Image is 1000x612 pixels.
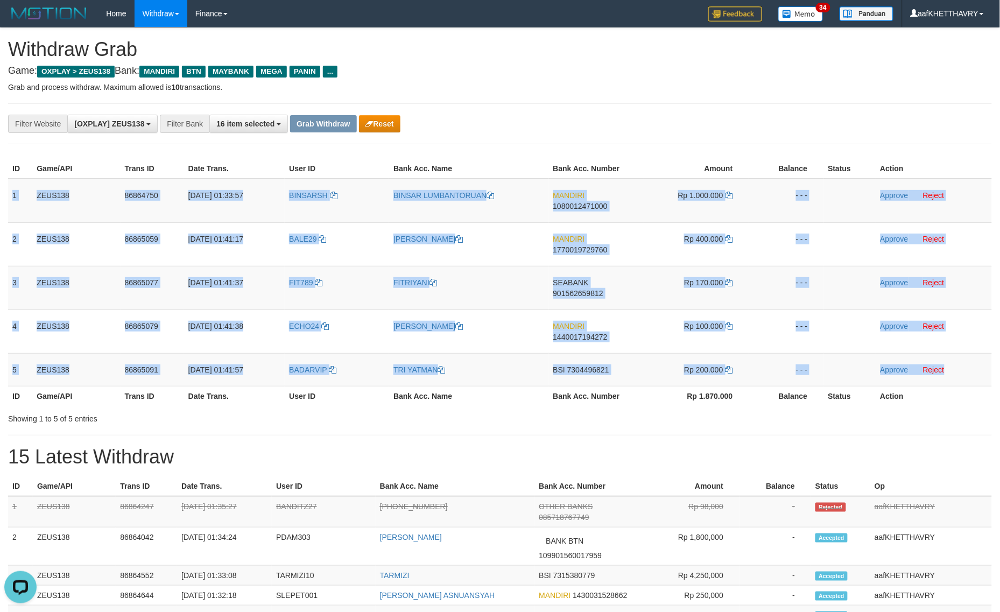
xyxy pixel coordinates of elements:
[638,496,740,527] td: Rp 98,000
[816,3,830,12] span: 34
[380,571,410,580] a: TARMIZI
[380,533,442,541] a: [PERSON_NAME]
[638,476,740,496] th: Amount
[815,533,848,543] span: Accepted
[881,365,909,374] a: Approve
[289,235,326,243] a: BALE29
[811,476,870,496] th: Status
[139,66,179,78] span: MANDIRI
[32,353,120,386] td: ZEUS138
[8,179,32,223] td: 1
[573,591,627,600] span: Copy 1430031528662 to clipboard
[32,386,120,406] th: Game/API
[870,566,992,586] td: aafKHETTHAVRY
[881,278,909,287] a: Approve
[393,322,463,330] a: [PERSON_NAME]
[8,66,992,76] h4: Game: Bank:
[116,496,177,527] td: 86864247
[553,235,585,243] span: MANDIRI
[285,386,389,406] th: User ID
[8,446,992,468] h1: 15 Latest Withdraw
[393,235,463,243] a: [PERSON_NAME]
[125,365,158,374] span: 86865091
[740,476,811,496] th: Balance
[749,159,824,179] th: Balance
[8,527,33,566] td: 2
[778,6,823,22] img: Button%20Memo.svg
[539,591,571,600] span: MANDIRI
[184,386,285,406] th: Date Trans.
[708,6,762,22] img: Feedback.jpg
[289,278,313,287] span: FIT789
[881,235,909,243] a: Approve
[323,66,337,78] span: ...
[638,566,740,586] td: Rp 4,250,000
[32,159,120,179] th: Game/API
[188,278,243,287] span: [DATE] 01:41:37
[359,115,400,132] button: Reset
[188,322,243,330] span: [DATE] 01:41:38
[188,235,243,243] span: [DATE] 01:41:17
[116,586,177,606] td: 86864644
[74,119,144,128] span: [OXPLAY] ZEUS138
[870,496,992,527] td: aafKHETTHAVRY
[534,476,638,496] th: Bank Acc. Number
[549,386,644,406] th: Bank Acc. Number
[8,309,32,353] td: 4
[125,322,158,330] span: 86865079
[121,386,184,406] th: Trans ID
[160,115,209,133] div: Filter Bank
[8,5,90,22] img: MOTION_logo.png
[539,571,551,580] span: BSI
[840,6,893,21] img: panduan.png
[923,278,945,287] a: Reject
[33,566,116,586] td: ZEUS138
[116,527,177,566] td: 86864042
[815,503,846,512] span: Rejected
[121,159,184,179] th: Trans ID
[393,278,437,287] a: FITRIYANI
[726,235,733,243] a: Copy 400000 to clipboard
[638,527,740,566] td: Rp 1,800,000
[644,386,749,406] th: Rp 1.870.000
[876,159,992,179] th: Action
[289,278,322,287] a: FIT789
[393,191,494,200] a: BINSAR LUMBANTORUAN
[116,566,177,586] td: 86864552
[870,586,992,606] td: aafKHETTHAVRY
[549,159,644,179] th: Bank Acc. Number
[740,566,811,586] td: -
[177,586,272,606] td: [DATE] 01:32:18
[553,278,589,287] span: SEABANK
[539,513,589,522] span: Copy 085718767749 to clipboard
[870,527,992,566] td: aafKHETTHAVRY
[684,322,723,330] span: Rp 100.000
[553,245,608,254] span: Copy 1770019729760 to clipboard
[749,353,824,386] td: - - -
[553,191,585,200] span: MANDIRI
[272,586,376,606] td: SLEPET001
[876,386,992,406] th: Action
[376,476,535,496] th: Bank Acc. Name
[289,191,337,200] a: BINSARSH
[380,502,448,511] a: [PHONE_NUMBER]
[4,4,37,37] button: Open LiveChat chat widget
[8,266,32,309] td: 3
[881,191,909,200] a: Approve
[749,222,824,266] td: - - -
[923,322,945,330] a: Reject
[815,572,848,581] span: Accepted
[8,476,33,496] th: ID
[289,235,316,243] span: BALE29
[188,191,243,200] span: [DATE] 01:33:57
[33,476,116,496] th: Game/API
[539,502,593,511] span: OTHER BANKS
[32,309,120,353] td: ZEUS138
[684,278,723,287] span: Rp 170.000
[539,532,590,550] span: BANK BTN
[726,365,733,374] a: Copy 200000 to clipboard
[184,159,285,179] th: Date Trans.
[8,496,33,527] td: 1
[684,235,723,243] span: Rp 400.000
[923,365,945,374] a: Reject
